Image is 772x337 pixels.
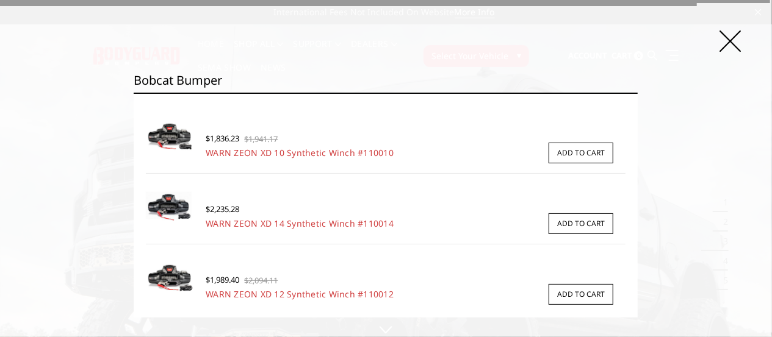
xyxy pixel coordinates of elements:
[206,274,240,285] span: $1,989.40
[206,218,394,229] a: WARN ZEON XD 14 Synthetic Winch #110014
[549,143,614,163] a: Add to Cart
[146,112,194,160] a: WARN ZEON XD 10 Synthetic Winch #110010 WARN ZEON XD 10 Synthetic Winch #110010
[549,213,614,234] a: Add to Cart
[146,254,194,302] a: WARN ZEON XD 12 Synthetic Winch #110012 WARN ZEON XD 12 Synthetic Winch #110012
[206,147,394,158] a: WARN ZEON XD 10 Synthetic Winch #110010
[549,284,614,305] a: Add to Cart
[134,68,638,93] input: Search the store
[206,204,240,215] span: $2,235.28
[146,121,194,151] img: WARN ZEON XD 10 Synthetic Winch #110010
[146,192,194,222] img: WARN ZEON XD 14 Synthetic Winch #110014
[146,263,194,293] img: WARN ZEON XD 12 Synthetic Winch #110012
[245,133,278,144] span: $1,941.17
[146,183,194,231] a: WARN ZEON XD 14 Synthetic Winch #110014 WARN ZEON XD 14 Synthetic Winch #110014
[206,288,394,300] a: WARN ZEON XD 12 Synthetic Winch #110012
[206,133,240,144] span: $1,836.23
[245,275,278,286] span: $2,094.11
